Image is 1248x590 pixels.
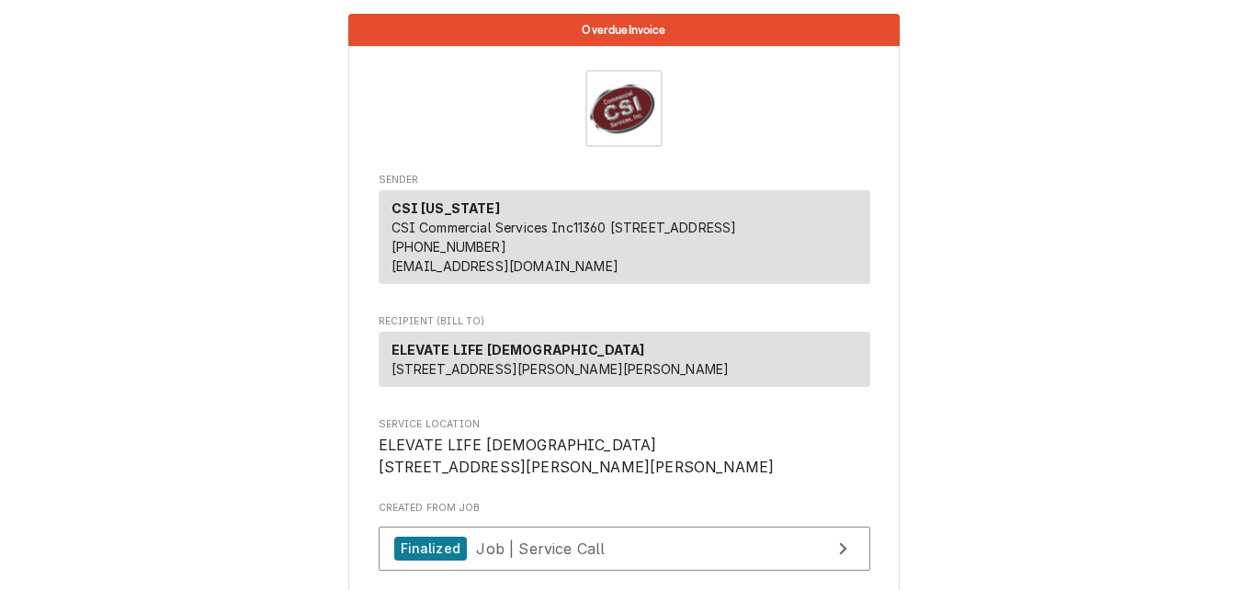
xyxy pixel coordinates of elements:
[391,220,737,235] span: CSI Commercial Services Inc11360 [STREET_ADDRESS]
[391,342,645,357] strong: ELEVATE LIFE [DEMOGRAPHIC_DATA]
[379,314,870,329] span: Recipient (Bill To)
[379,314,870,395] div: Invoice Recipient
[394,537,467,562] div: Finalized
[391,258,618,274] a: [EMAIL_ADDRESS][DOMAIN_NAME]
[348,14,900,46] div: Status
[379,527,870,572] a: View Job
[379,173,870,187] span: Sender
[379,435,870,478] span: Service Location
[582,24,665,36] span: Overdue Invoice
[379,417,870,479] div: Service Location
[391,239,506,255] a: [PHONE_NUMBER]
[585,70,663,147] img: Logo
[391,200,500,216] strong: CSI [US_STATE]
[379,173,870,292] div: Invoice Sender
[379,190,870,284] div: Sender
[379,501,870,516] span: Created From Job
[379,437,775,476] span: ELEVATE LIFE [DEMOGRAPHIC_DATA] [STREET_ADDRESS][PERSON_NAME][PERSON_NAME]
[391,361,730,377] span: [STREET_ADDRESS][PERSON_NAME][PERSON_NAME]
[476,539,605,557] span: Job | Service Call
[379,332,870,387] div: Recipient (Bill To)
[379,332,870,394] div: Recipient (Bill To)
[379,190,870,291] div: Sender
[379,501,870,580] div: Created From Job
[379,417,870,432] span: Service Location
